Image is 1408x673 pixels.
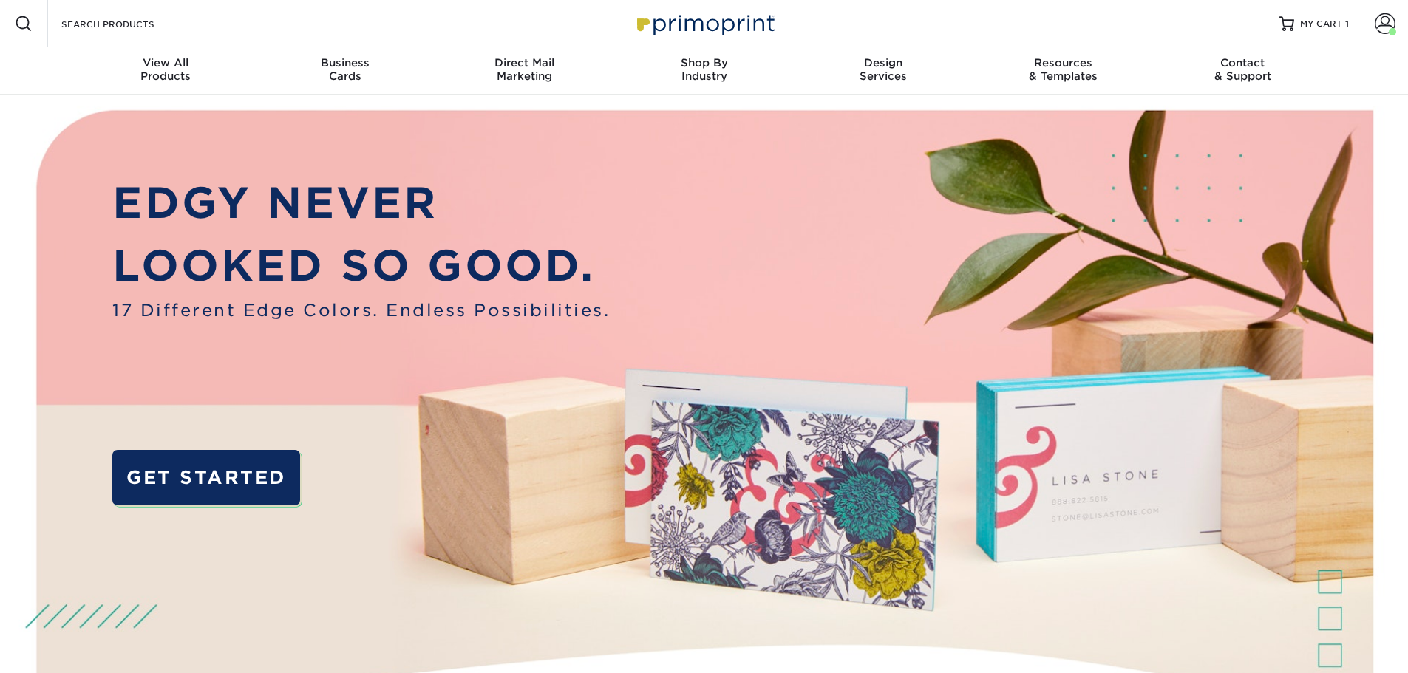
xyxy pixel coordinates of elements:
img: Primoprint [630,7,778,39]
span: Business [255,56,435,69]
span: View All [76,56,256,69]
span: 17 Different Edge Colors. Endless Possibilities. [112,298,610,323]
a: BusinessCards [255,47,435,95]
p: EDGY NEVER [112,171,610,235]
a: Contact& Support [1153,47,1333,95]
div: & Support [1153,56,1333,83]
a: Resources& Templates [973,47,1153,95]
div: Products [76,56,256,83]
div: Industry [614,56,794,83]
a: DesignServices [794,47,973,95]
a: View AllProducts [76,47,256,95]
a: Shop ByIndustry [614,47,794,95]
div: Services [794,56,973,83]
a: Direct MailMarketing [435,47,614,95]
span: MY CART [1300,18,1342,30]
span: Resources [973,56,1153,69]
span: Design [794,56,973,69]
div: Cards [255,56,435,83]
span: Direct Mail [435,56,614,69]
input: SEARCH PRODUCTS..... [60,15,204,33]
a: GET STARTED [112,450,299,505]
div: & Templates [973,56,1153,83]
span: Contact [1153,56,1333,69]
span: Shop By [614,56,794,69]
span: 1 [1345,18,1349,29]
p: LOOKED SO GOOD. [112,234,610,298]
div: Marketing [435,56,614,83]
